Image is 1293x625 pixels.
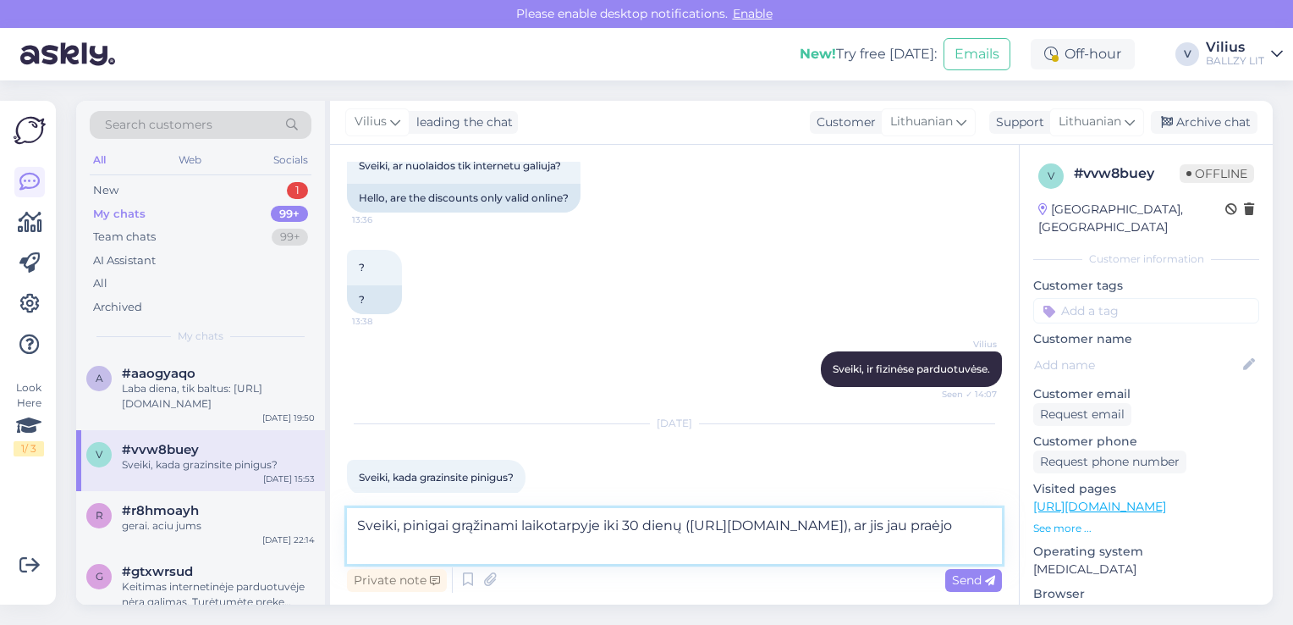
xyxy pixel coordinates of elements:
div: New [93,182,118,199]
span: Sveiki, kada grazinsite pinigus? [359,471,514,484]
span: Lithuanian [890,113,953,131]
div: Request email [1033,403,1131,426]
span: 13:36 [352,213,415,226]
div: Keitimas internetinėje parduotuvėje nėra galimas. Turėtumėte prekę išsiųsti grąžinimui ([URL][DOM... [122,579,315,610]
div: Private note [347,569,447,592]
span: Sveiki, ir fizinėse parduotuvėse. [833,362,990,375]
div: gerai. aciu jums [122,518,315,534]
span: Send [952,572,995,588]
div: ? [347,285,402,314]
span: Lithuanian [1059,113,1121,131]
div: Off-hour [1031,39,1135,69]
p: Visited pages [1033,480,1259,498]
div: Archived [93,299,142,316]
span: v [1048,169,1054,182]
div: Vilius [1206,41,1264,54]
div: [DATE] 22:14 [262,534,315,546]
span: v [96,448,102,461]
span: Vilius [355,113,387,131]
div: [DATE] 15:53 [263,473,315,485]
p: [MEDICAL_DATA] [1033,561,1259,578]
div: 99+ [272,229,308,246]
div: AI Assistant [93,252,156,269]
div: Request phone number [1033,451,1186,473]
div: Socials [270,149,311,171]
p: Customer tags [1033,277,1259,295]
textarea: Sveiki, pinigai grąžinami laikotarpyje iki 30 dienų ([URL][DOMAIN_NAME]), ar jis jau praėjo? [347,508,1002,564]
p: Operating system [1033,543,1259,561]
span: #gtxwrsud [122,564,193,579]
a: ViliusBALLZY LIT [1206,41,1283,68]
div: 99+ [271,206,308,223]
p: Customer email [1033,385,1259,403]
span: Offline [1180,164,1254,183]
span: a [96,372,103,384]
span: g [96,570,103,583]
span: #vvw8buey [122,442,199,457]
p: Customer name [1033,330,1259,348]
div: Customer information [1033,252,1259,267]
input: Add a tag [1033,298,1259,324]
div: Sveiki, kada grazinsite pinigus? [122,457,315,473]
div: Web [175,149,205,171]
p: Customer phone [1033,433,1259,451]
div: # vvw8buey [1074,163,1180,184]
div: 1 / 3 [14,441,44,456]
div: All [90,149,109,171]
span: Sveiki, ar nuolaidos tik internetu galiuja? [359,159,561,172]
div: Laba diena, tik baltus: [URL][DOMAIN_NAME] [122,381,315,412]
div: Hello, are the discounts only valid online? [347,184,580,213]
div: leading the chat [410,113,513,131]
div: Try free [DATE]: [800,44,937,64]
span: Enable [728,6,778,21]
span: Search customers [105,116,212,134]
p: See more ... [1033,521,1259,536]
p: Browser [1033,585,1259,603]
a: [URL][DOMAIN_NAME] [1033,499,1166,514]
span: r [96,509,103,522]
div: V [1175,42,1199,66]
div: Support [989,113,1044,131]
div: Archive chat [1151,111,1257,134]
img: Askly Logo [14,114,46,147]
span: #r8hmoayh [122,503,199,518]
div: All [93,275,107,292]
div: [GEOGRAPHIC_DATA], [GEOGRAPHIC_DATA] [1038,201,1225,236]
div: BALLZY LIT [1206,54,1264,68]
div: 1 [287,182,308,199]
span: Vilius [933,338,997,351]
input: Add name [1034,356,1240,374]
div: Team chats [93,229,156,246]
div: [DATE] [347,416,1002,431]
span: 13:38 [352,315,415,328]
span: #aaogyaqo [122,366,195,381]
div: My chats [93,206,146,223]
span: Seen ✓ 14:07 [933,388,997,401]
p: Chrome [TECHNICAL_ID] [1033,603,1259,621]
div: Look Here [14,380,44,456]
div: Customer [810,113,876,131]
span: ? [359,261,365,274]
span: My chats [178,329,223,344]
div: [DATE] 19:50 [262,412,315,424]
button: Emails [944,38,1010,70]
b: New! [800,46,836,62]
